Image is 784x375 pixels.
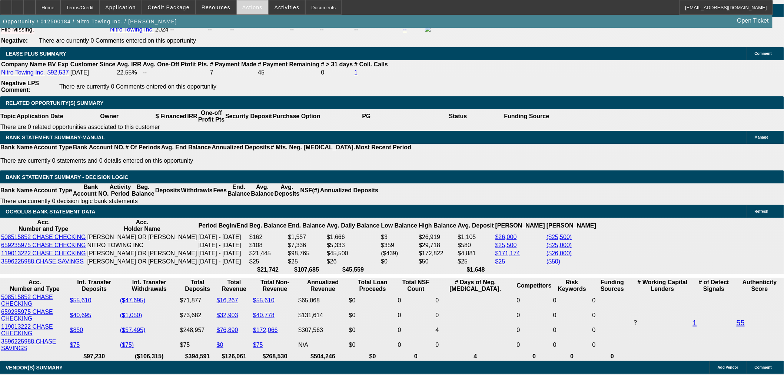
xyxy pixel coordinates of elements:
td: -- [143,69,209,76]
td: 0 [398,338,435,352]
a: Nitro Towing Inc. [1,69,45,76]
b: BV Exp [48,61,69,67]
th: Total Deposits [180,279,216,293]
span: BANK STATEMENT SUMMARY-MANUAL [6,135,105,140]
th: $394,591 [180,353,216,360]
td: $0 [349,323,397,337]
td: 4 [435,323,516,337]
div: $65,068 [298,297,348,304]
a: $172,066 [253,327,278,333]
th: Fees [213,183,227,198]
td: 45 [258,69,320,76]
a: 1 [354,69,358,76]
td: $0 [381,258,418,265]
th: # Of Periods [125,144,161,151]
th: End. Balance [288,219,325,233]
div: $131,614 [298,312,348,319]
th: Beg. Balance [131,183,155,198]
a: 508515852 CHASE CHECKING [1,294,53,307]
b: # Payment Remaining [258,61,319,67]
td: 0 [321,69,353,76]
th: Purchase Option [272,109,320,123]
td: $359 [381,242,418,249]
a: $32,903 [217,312,238,318]
td: N/A [298,338,348,352]
th: $21,742 [249,266,287,273]
b: # Payment Made [210,61,256,67]
b: Company Name [1,61,46,67]
td: [DATE] - [DATE] [198,258,248,265]
th: 4 [435,353,516,360]
th: $504,246 [298,353,348,360]
td: 0 [435,308,516,322]
td: 0 [516,338,552,352]
button: Resources [196,0,236,14]
td: $75 [180,338,216,352]
button: Actions [237,0,268,14]
td: 0 [592,293,633,308]
td: $580 [458,242,494,249]
span: Comment [755,52,772,56]
a: $75 [253,342,263,348]
td: 0 [553,308,591,322]
th: NSF(#) [300,183,320,198]
a: -- [403,26,407,33]
th: Competitors [516,279,552,293]
th: Acc. Number and Type [1,279,69,293]
span: Add Vendor [718,365,738,369]
div: -- [320,26,353,33]
a: $16,267 [217,297,238,303]
td: [PERSON_NAME] OR [PERSON_NAME] [87,233,197,241]
td: $172,822 [418,250,456,257]
td: $162 [249,233,287,241]
td: $7,336 [288,242,325,249]
a: ($25,500) [547,234,572,240]
th: Funding Source [504,109,550,123]
td: $1,105 [458,233,494,241]
td: 7 [210,69,257,76]
a: 119013222 CHASE CHECKING [1,250,86,256]
th: Annualized Revenue [298,279,348,293]
span: Resources [202,4,230,10]
th: Avg. Daily Balance [326,219,380,233]
a: $171,174 [495,250,520,256]
th: Most Recent Period [356,144,412,151]
th: $1,648 [458,266,494,273]
td: $25 [458,258,494,265]
th: Avg. End Balance [161,144,212,151]
td: 0 [553,293,591,308]
th: Total Non-Revenue [253,279,297,293]
th: Acc. Number and Type [1,219,86,233]
span: Bank Statement Summary - Decision Logic [6,174,129,180]
th: $107,685 [288,266,325,273]
a: 55 [737,319,745,327]
td: $3 [381,233,418,241]
th: Acc. Holder Name [87,219,197,233]
span: Actions [242,4,263,10]
span: Refresh to pull Number of Working Capital Lenders [634,319,637,326]
td: $0 [349,338,397,352]
span: VENDOR(S) SUMMARY [6,365,63,371]
td: 0 [435,293,516,308]
b: # Coll. Calls [354,61,388,67]
b: Negative LPS Comment: [1,80,39,93]
a: $40,695 [70,312,92,318]
th: Sum of the Total NSF Count and Total Overdraft Fee Count from Ocrolus [398,279,435,293]
div: -- [290,26,318,33]
th: Authenticity Score [736,279,783,293]
p: There are currently 0 statements and 0 details entered on this opportunity [0,157,411,164]
td: 0 [435,338,516,352]
th: IRR [187,109,198,123]
a: $25 [495,258,505,265]
td: $98,765 [288,250,325,257]
th: Annualized Deposits [320,183,379,198]
a: ($1,050) [120,312,142,318]
td: -- [354,26,402,34]
span: Credit Package [148,4,190,10]
b: Negative: [1,37,28,44]
th: Avg. Deposits [274,183,300,198]
a: $92,537 [47,69,69,76]
th: $126,061 [216,353,252,360]
th: Activity Period [109,183,132,198]
td: $25 [288,258,325,265]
